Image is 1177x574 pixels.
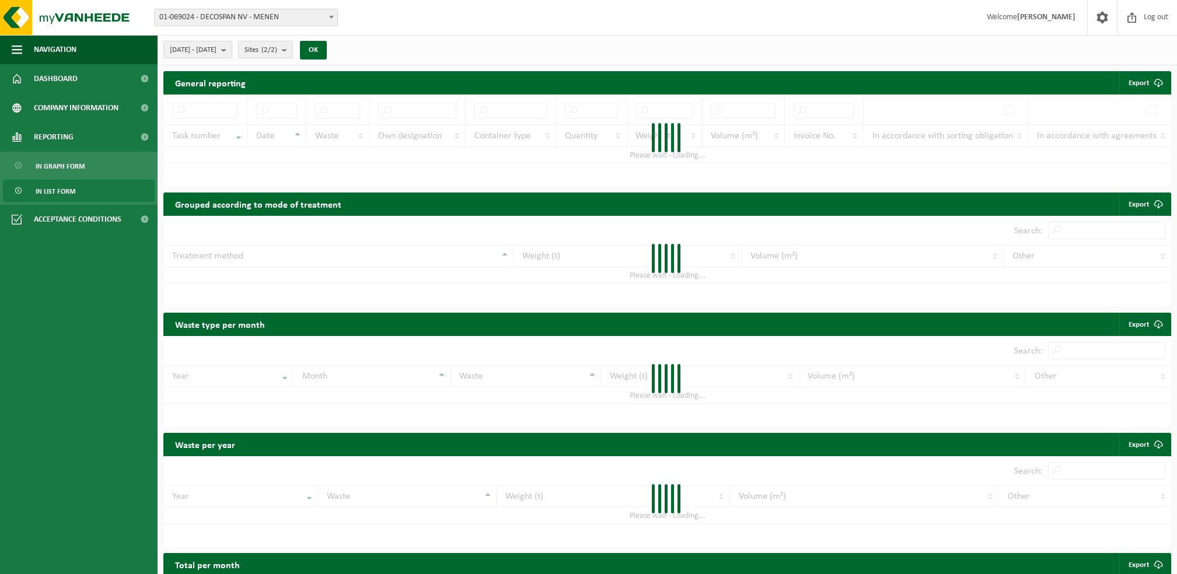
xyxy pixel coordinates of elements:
[163,313,277,335] h2: Waste type per month
[170,41,216,59] span: [DATE] - [DATE]
[300,41,327,60] button: OK
[1119,313,1170,336] a: Export
[154,9,338,26] span: 01-069024 - DECOSPAN NV - MENEN
[36,180,75,202] span: In list form
[163,71,257,94] h2: General reporting
[36,155,85,177] span: In graph form
[34,123,74,152] span: Reporting
[34,93,118,123] span: Company information
[3,155,155,177] a: In graph form
[1017,13,1075,22] strong: [PERSON_NAME]
[163,192,353,215] h2: Grouped according to mode of treatment
[6,548,195,574] iframe: chat widget
[163,41,232,58] button: [DATE] - [DATE]
[34,35,76,64] span: Navigation
[261,46,277,54] count: (2/2)
[238,41,293,58] button: Sites(2/2)
[163,433,247,456] h2: Waste per year
[1119,433,1170,456] a: Export
[1119,71,1170,94] button: Export
[1119,192,1170,216] a: Export
[34,205,121,234] span: Acceptance conditions
[34,64,78,93] span: Dashboard
[155,9,337,26] span: 01-069024 - DECOSPAN NV - MENEN
[245,41,277,59] span: Sites
[3,180,155,202] a: In list form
